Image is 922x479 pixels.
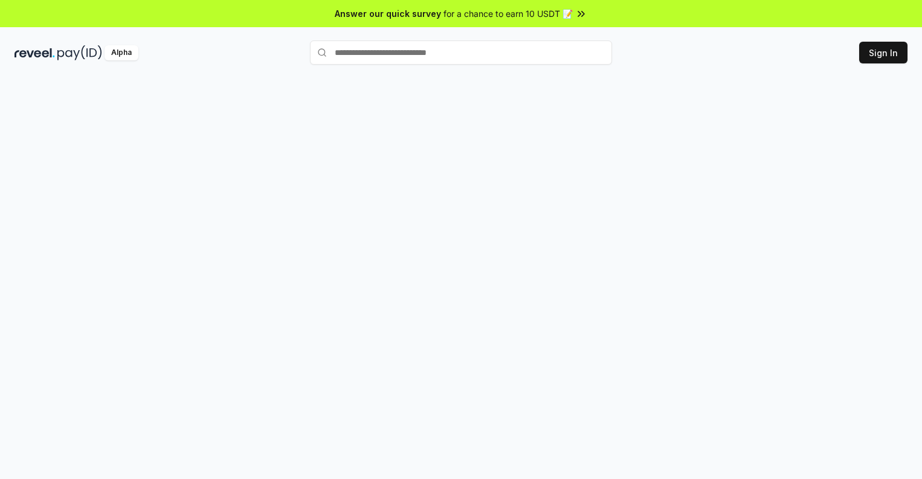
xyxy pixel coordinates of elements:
[105,45,138,60] div: Alpha
[57,45,102,60] img: pay_id
[443,7,573,20] span: for a chance to earn 10 USDT 📝
[859,42,907,63] button: Sign In
[335,7,441,20] span: Answer our quick survey
[15,45,55,60] img: reveel_dark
